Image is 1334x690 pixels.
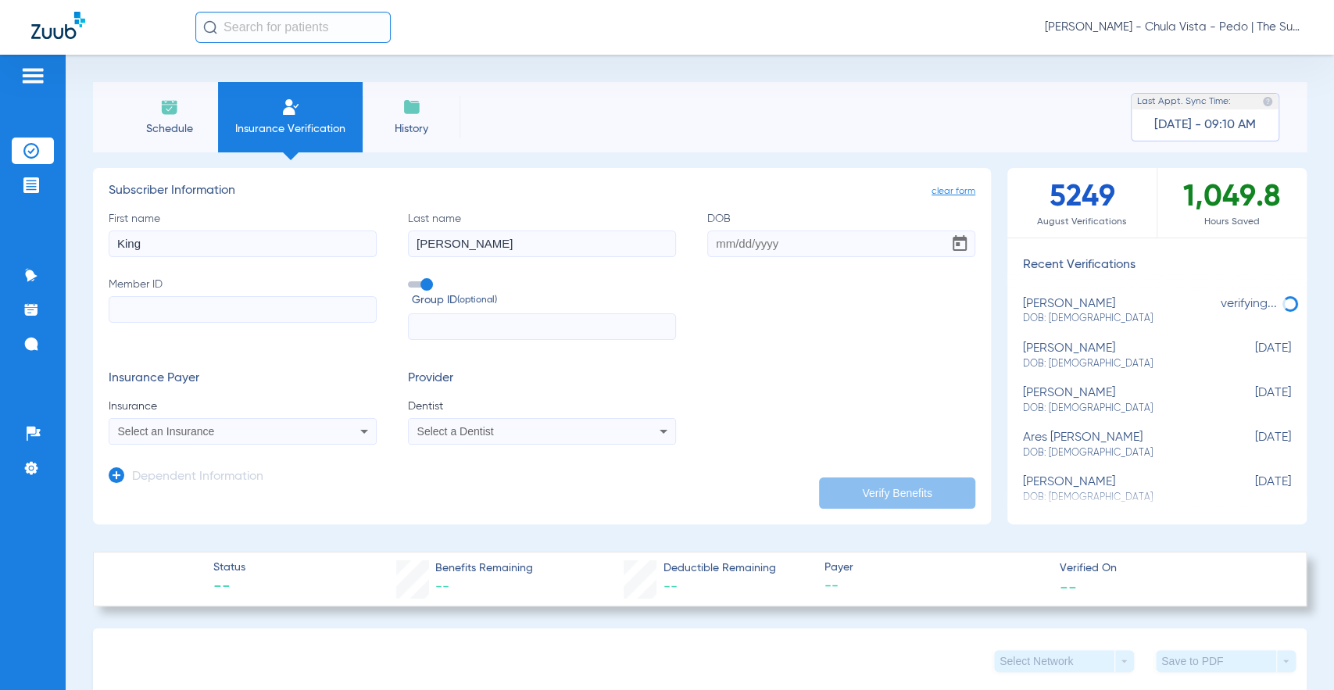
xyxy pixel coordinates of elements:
[118,425,215,438] span: Select an Insurance
[281,98,300,116] img: Manual Insurance Verification
[109,184,975,199] h3: Subscriber Information
[1213,431,1291,459] span: [DATE]
[1256,615,1334,690] iframe: Chat Widget
[1023,312,1213,326] span: DOB: [DEMOGRAPHIC_DATA]
[408,371,676,387] h3: Provider
[932,184,975,199] span: clear form
[1023,341,1213,370] div: [PERSON_NAME]
[374,121,449,137] span: History
[402,98,421,116] img: History
[1157,168,1307,238] div: 1,049.8
[417,425,494,438] span: Select a Dentist
[1023,431,1213,459] div: ares [PERSON_NAME]
[132,121,206,137] span: Schedule
[663,560,776,577] span: Deductible Remaining
[457,292,497,309] small: (optional)
[195,12,391,43] input: Search for patients
[1023,357,1213,371] span: DOB: [DEMOGRAPHIC_DATA]
[1213,386,1291,415] span: [DATE]
[1221,298,1277,310] span: verifying...
[1007,214,1157,230] span: August Verifications
[1213,341,1291,370] span: [DATE]
[109,399,377,414] span: Insurance
[707,231,975,257] input: DOBOpen calendar
[408,211,676,257] label: Last name
[109,371,377,387] h3: Insurance Payer
[412,292,676,309] span: Group ID
[944,228,975,259] button: Open calendar
[824,577,1046,596] span: --
[160,98,179,116] img: Schedule
[435,580,449,594] span: --
[213,560,245,576] span: Status
[1154,117,1256,133] span: [DATE] - 09:10 AM
[109,277,377,341] label: Member ID
[1023,386,1213,415] div: [PERSON_NAME]
[1023,402,1213,416] span: DOB: [DEMOGRAPHIC_DATA]
[1007,258,1307,273] h3: Recent Verifications
[1023,475,1213,504] div: [PERSON_NAME]
[1023,297,1213,326] div: [PERSON_NAME]
[132,470,263,485] h3: Dependent Information
[1157,214,1307,230] span: Hours Saved
[1262,96,1273,107] img: last sync help info
[203,20,217,34] img: Search Icon
[109,211,377,257] label: First name
[20,66,45,85] img: hamburger-icon
[1045,20,1303,35] span: [PERSON_NAME] - Chula Vista - Pedo | The Super Dentists
[1137,94,1231,109] span: Last Appt. Sync Time:
[408,399,676,414] span: Dentist
[435,560,533,577] span: Benefits Remaining
[408,231,676,257] input: Last name
[1023,446,1213,460] span: DOB: [DEMOGRAPHIC_DATA]
[1060,560,1282,577] span: Verified On
[1007,168,1157,238] div: 5249
[707,211,975,257] label: DOB
[1213,475,1291,504] span: [DATE]
[109,296,377,323] input: Member ID
[819,477,975,509] button: Verify Benefits
[109,231,377,257] input: First name
[31,12,85,39] img: Zuub Logo
[213,577,245,599] span: --
[1060,578,1077,595] span: --
[663,580,678,594] span: --
[230,121,351,137] span: Insurance Verification
[824,560,1046,576] span: Payer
